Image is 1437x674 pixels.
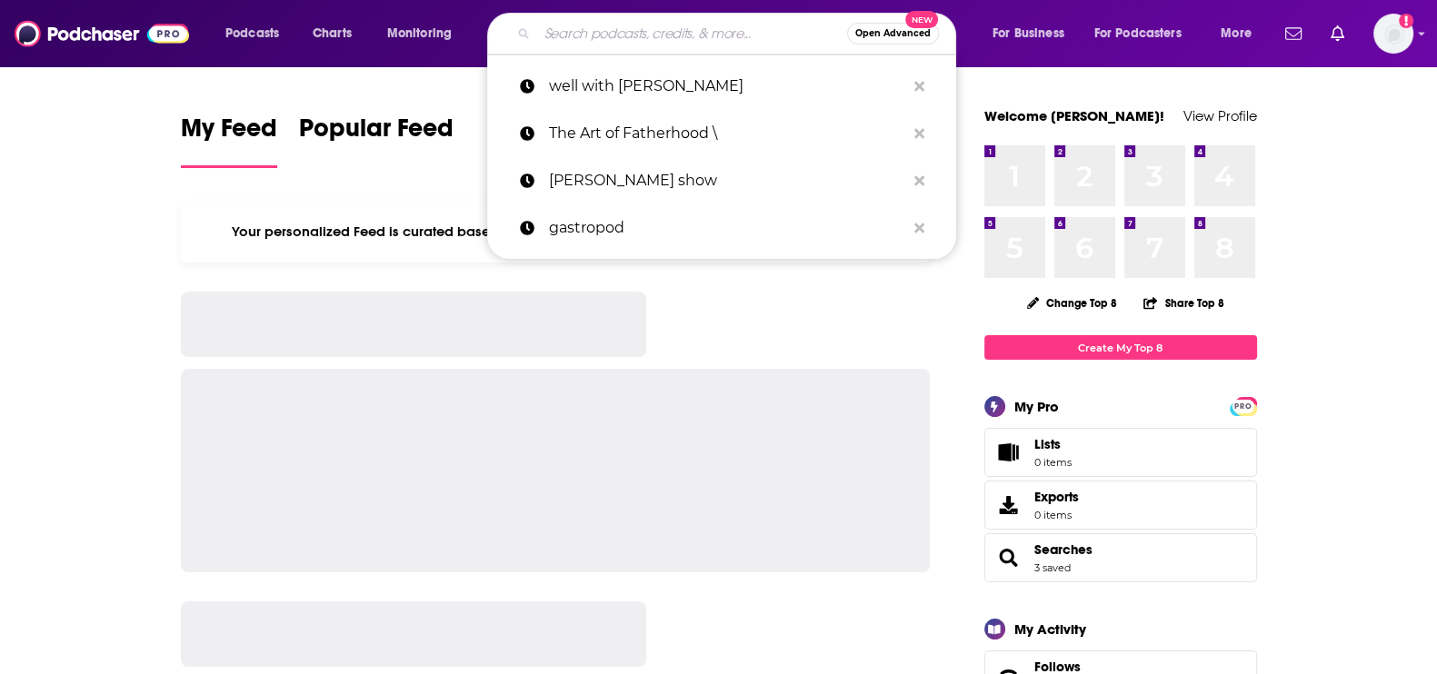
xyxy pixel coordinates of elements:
p: gastropod [549,204,905,252]
span: Searches [984,533,1257,582]
p: The Art of Fatherhood \ [549,110,905,157]
span: Monitoring [387,21,452,46]
div: My Activity [1014,620,1086,638]
span: My Feed [181,113,277,154]
span: PRO [1232,400,1254,413]
span: Lists [991,440,1027,465]
span: Charts [313,21,352,46]
a: Charts [301,19,363,48]
span: More [1221,21,1252,46]
span: Exports [1034,489,1079,505]
p: well with arielle [549,63,905,110]
span: Popular Feed [299,113,454,154]
span: Open Advanced [855,29,931,38]
button: Change Top 8 [1016,292,1129,314]
a: Exports [984,481,1257,530]
div: Your personalized Feed is curated based on the Podcasts, Creators, Users, and Lists that you Follow. [181,201,931,263]
img: User Profile [1373,14,1413,54]
a: Lists [984,428,1257,477]
span: Exports [991,492,1027,518]
button: open menu [374,19,475,48]
div: My Pro [1014,398,1059,415]
svg: Add a profile image [1399,14,1413,28]
a: 3 saved [1034,561,1071,574]
button: open menu [213,19,303,48]
button: open menu [1083,19,1208,48]
img: Podchaser - Follow, Share and Rate Podcasts [15,16,189,51]
a: PRO [1232,399,1254,412]
a: The Art of Fatherhood \ [487,110,956,157]
span: Logged in as nicole.koremenos [1373,14,1413,54]
a: Welcome [PERSON_NAME]! [984,107,1164,124]
span: 0 items [1034,509,1079,521]
button: Open AdvancedNew [847,23,939,45]
div: Search podcasts, credits, & more... [504,13,973,55]
span: For Business [993,21,1064,46]
button: Show profile menu [1373,14,1413,54]
a: [PERSON_NAME] show [487,157,956,204]
span: Lists [1034,436,1072,452]
a: My Feed [181,113,277,168]
a: Show notifications dropdown [1278,18,1309,49]
a: View Profile [1183,107,1257,124]
p: gabrielle lyon show [549,157,905,204]
button: open menu [980,19,1087,48]
a: Popular Feed [299,113,454,168]
a: well with [PERSON_NAME] [487,63,956,110]
input: Search podcasts, credits, & more... [537,19,847,48]
a: Searches [1034,541,1093,558]
a: Show notifications dropdown [1323,18,1352,49]
button: Share Top 8 [1143,285,1224,321]
span: Podcasts [225,21,279,46]
span: New [905,11,938,28]
span: For Podcasters [1094,21,1182,46]
a: gastropod [487,204,956,252]
a: Searches [991,545,1027,570]
button: open menu [1208,19,1274,48]
span: Lists [1034,436,1061,452]
span: 0 items [1034,456,1072,469]
a: Create My Top 8 [984,335,1257,360]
